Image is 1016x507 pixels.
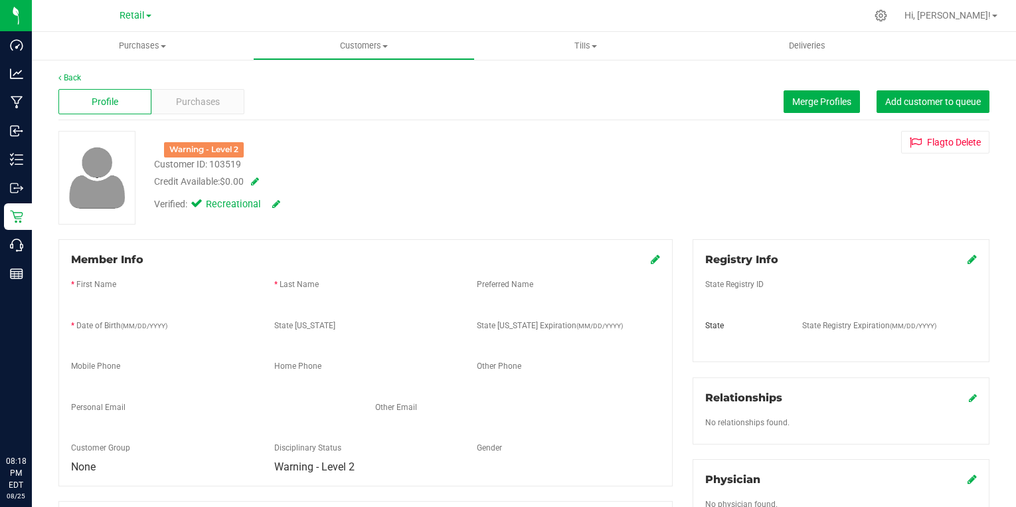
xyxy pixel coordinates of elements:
[120,10,145,21] span: Retail
[885,96,981,107] span: Add customer to queue
[873,9,889,22] div: Manage settings
[76,278,116,290] label: First Name
[10,210,23,223] inline-svg: Retail
[10,267,23,280] inline-svg: Reports
[92,95,118,109] span: Profile
[280,278,319,290] label: Last Name
[705,417,790,429] label: No relationships found.
[705,391,782,404] span: Relationships
[71,442,130,454] label: Customer Group
[784,90,860,113] button: Merge Profiles
[705,278,764,290] label: State Registry ID
[274,442,341,454] label: Disciplinary Status
[890,322,936,330] span: (MM/DD/YYYY)
[154,175,610,189] div: Credit Available:
[254,40,473,52] span: Customers
[792,96,851,107] span: Merge Profiles
[154,197,280,212] div: Verified:
[58,73,81,82] a: Back
[62,144,132,212] img: user-icon.png
[904,10,991,21] span: Hi, [PERSON_NAME]!
[6,455,26,491] p: 08:18 PM EDT
[32,40,253,52] span: Purchases
[475,32,696,60] a: Tills
[154,157,241,171] div: Customer ID: 103519
[771,40,843,52] span: Deliveries
[39,399,55,415] iframe: Resource center unread badge
[206,197,259,212] span: Recreational
[274,320,335,332] label: State [US_STATE]
[10,181,23,195] inline-svg: Outbound
[477,442,502,454] label: Gender
[164,142,244,157] div: Warning - Level 2
[71,253,143,266] span: Member Info
[10,96,23,109] inline-svg: Manufacturing
[576,322,623,330] span: (MM/DD/YYYY)
[274,460,355,473] span: Warning - Level 2
[220,176,244,187] span: $0.00
[477,360,521,372] label: Other Phone
[13,401,53,441] iframe: Resource center
[802,320,936,332] label: State Registry Expiration
[10,39,23,52] inline-svg: Dashboard
[695,320,792,332] div: State
[477,278,533,290] label: Preferred Name
[696,32,917,60] a: Deliveries
[71,360,120,372] label: Mobile Phone
[477,320,623,332] label: State [US_STATE] Expiration
[705,473,760,486] span: Physician
[6,491,26,501] p: 08/25
[10,239,23,252] inline-svg: Call Center
[71,401,126,413] label: Personal Email
[10,153,23,166] inline-svg: Inventory
[76,320,167,332] label: Date of Birth
[705,253,778,266] span: Registry Info
[877,90,989,113] button: Add customer to queue
[10,67,23,80] inline-svg: Analytics
[253,32,474,60] a: Customers
[121,322,167,330] span: (MM/DD/YYYY)
[71,460,96,473] span: None
[375,401,417,413] label: Other Email
[176,95,220,109] span: Purchases
[274,360,321,372] label: Home Phone
[10,124,23,138] inline-svg: Inbound
[32,32,253,60] a: Purchases
[901,131,989,153] button: Flagto Delete
[475,40,695,52] span: Tills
